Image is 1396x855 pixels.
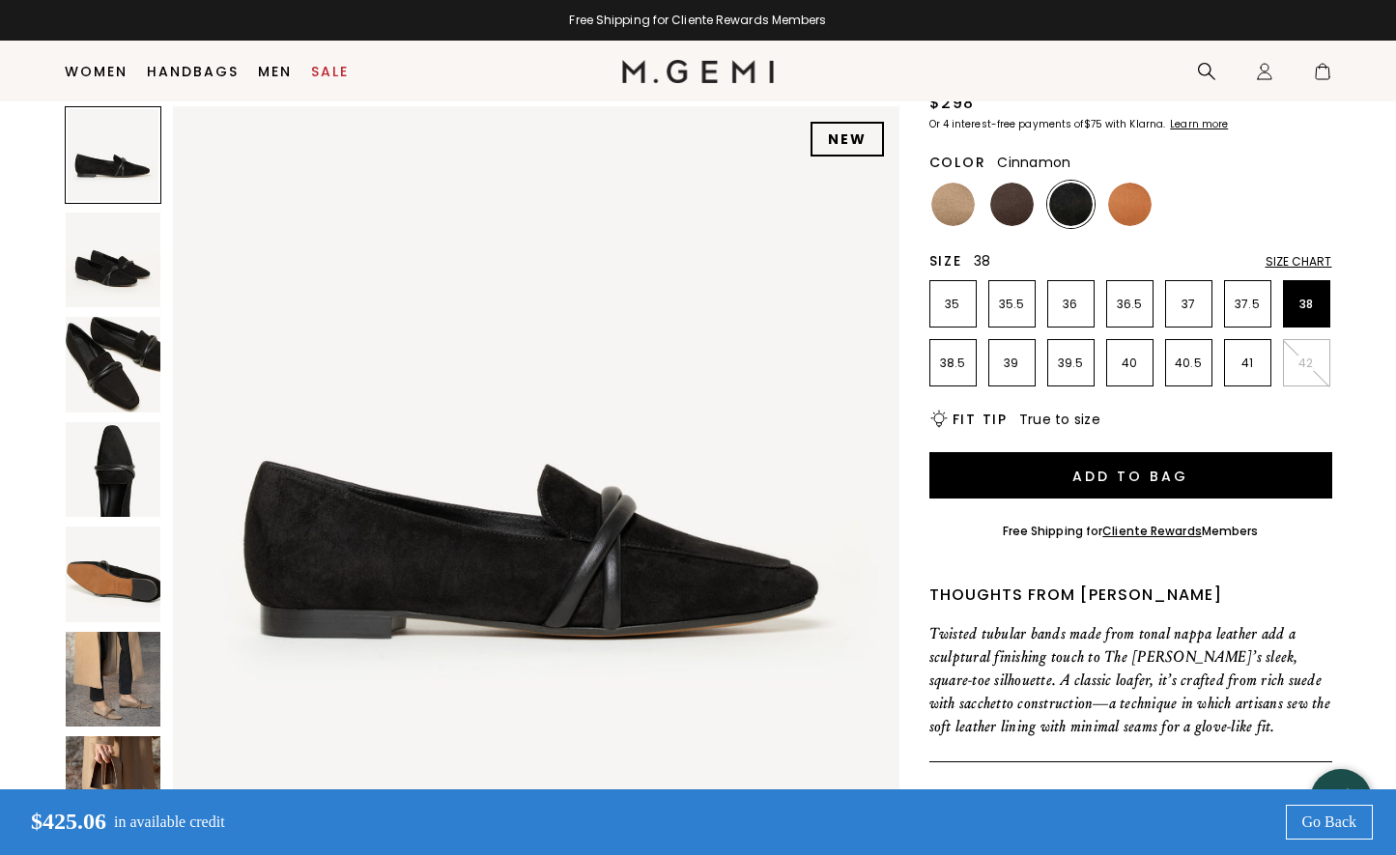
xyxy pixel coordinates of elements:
div: Free Shipping for Members [1003,524,1259,539]
img: Cinnamon [1108,183,1152,226]
div: Size Chart [1266,254,1332,270]
img: Black [1049,183,1093,226]
a: Cliente Rewards [1102,523,1202,539]
img: The Brenda [66,527,161,622]
a: Sale [311,64,349,79]
p: 40.5 [1166,356,1211,371]
img: Chocolate [990,183,1034,226]
img: The Brenda [66,422,161,518]
h2: Color [929,155,986,170]
p: 39.5 [1048,356,1094,371]
klarna-placement-style-amount: $75 [1084,117,1102,131]
p: 40 [1107,356,1153,371]
p: 39 [989,356,1035,371]
p: in available credit [114,813,225,831]
klarna-placement-style-body: Or 4 interest-free payments of [929,117,1084,131]
p: Twisted tubular bands made from tonal nappa leather add a sculptural finishing touch to The [PERS... [929,622,1332,738]
span: 38 [974,251,991,271]
img: The Brenda [173,106,899,833]
a: Learn more [1168,119,1228,130]
p: 38 [1284,297,1329,312]
p: 41 [1225,356,1270,371]
p: 35 [930,297,976,312]
div: Thoughts from [PERSON_NAME] [929,584,1332,607]
p: 35.5 [989,297,1035,312]
klarna-placement-style-body: with Klarna [1105,117,1168,131]
span: Cinnamon [997,153,1070,172]
img: The Brenda [66,317,161,413]
p: 38.5 [930,356,976,371]
p: 36 [1048,297,1094,312]
img: M.Gemi [622,60,774,83]
p: 37 [1166,297,1211,312]
div: $298 [929,92,975,115]
h2: Fit Tip [953,412,1008,427]
img: The Brenda [66,736,161,832]
span: True to size [1019,410,1100,429]
a: Handbags [147,64,239,79]
img: The Brenda [66,213,161,308]
p: 36.5 [1107,297,1153,312]
button: Add to Bag [929,452,1332,499]
p: 37.5 [1225,297,1270,312]
div: Details [929,762,1332,834]
klarna-placement-style-cta: Learn more [1170,117,1228,131]
a: Go Back [1286,805,1373,840]
p: $425.06 [15,809,106,836]
p: 42 [1284,356,1329,371]
img: Biscuit [931,183,975,226]
div: NEW [811,122,884,157]
img: The Brenda [66,632,161,727]
a: Men [258,64,292,79]
a: Women [65,64,128,79]
div: Let's Chat [1310,787,1372,812]
h2: Size [929,253,962,269]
